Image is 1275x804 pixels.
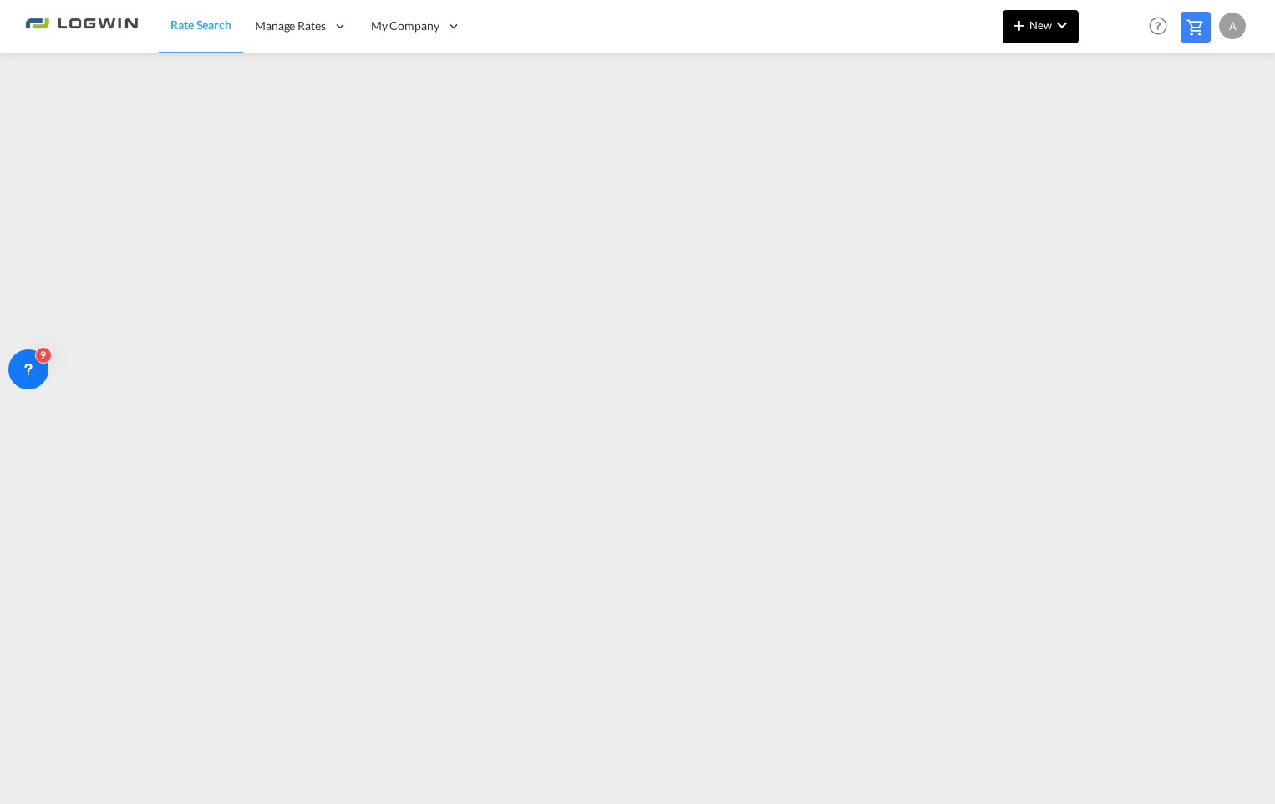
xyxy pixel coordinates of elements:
[25,8,138,45] img: 2761ae10d95411efa20a1f5e0282d2d7.png
[1003,10,1079,43] button: icon-plus 400-fgNewicon-chevron-down
[1009,15,1029,35] md-icon: icon-plus 400-fg
[170,18,231,32] span: Rate Search
[1009,18,1072,32] span: New
[1219,13,1246,39] div: A
[371,18,439,34] span: My Company
[1144,12,1172,40] span: Help
[1052,15,1072,35] md-icon: icon-chevron-down
[255,18,326,34] span: Manage Rates
[1144,12,1181,42] div: Help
